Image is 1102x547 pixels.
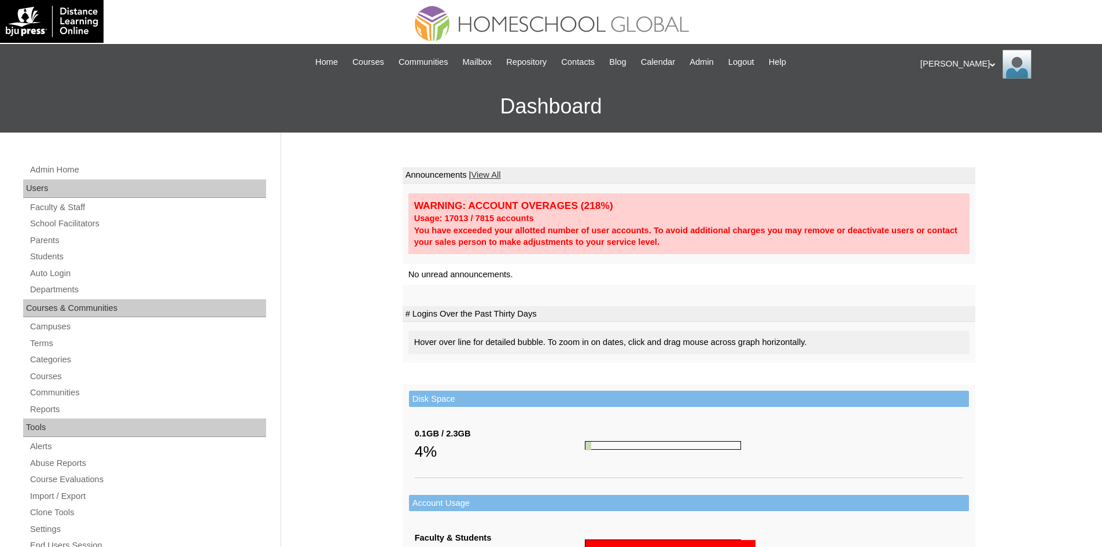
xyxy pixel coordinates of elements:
a: School Facilitators [29,216,266,231]
img: Ariane Ebuen [1003,50,1031,79]
a: Faculty & Staff [29,200,266,215]
a: Departments [29,282,266,297]
span: Home [315,56,338,69]
span: Blog [609,56,626,69]
strong: Usage: 17013 / 7815 accounts [414,214,534,223]
a: Logout [723,56,760,69]
span: Admin [690,56,714,69]
a: Students [29,249,266,264]
a: Admin [684,56,720,69]
span: Courses [352,56,384,69]
a: Help [763,56,792,69]
a: Categories [29,353,266,367]
div: 0.1GB / 2.3GB [415,428,585,440]
a: Parents [29,233,266,248]
a: Terms [29,336,266,351]
div: WARNING: ACCOUNT OVERAGES (218%) [414,199,964,212]
a: Mailbox [457,56,498,69]
div: [PERSON_NAME] [920,50,1090,79]
a: Courses [29,369,266,384]
td: No unread announcements. [403,264,975,285]
div: Users [23,179,266,198]
a: View All [471,170,500,179]
a: Communities [29,386,266,400]
a: Reports [29,402,266,417]
a: Auto Login [29,266,266,281]
a: Communities [393,56,454,69]
div: Hover over line for detailed bubble. To zoom in on dates, click and drag mouse across graph horiz... [408,331,970,354]
span: Help [769,56,786,69]
a: Abuse Reports [29,456,266,471]
td: # Logins Over the Past Thirty Days [403,306,975,322]
a: Course Evaluations [29,472,266,487]
a: Settings [29,522,266,537]
div: Faculty & Students [415,532,585,544]
td: Announcements | [403,167,975,183]
div: Tools [23,418,266,437]
div: 4% [415,440,585,463]
div: Courses & Communities [23,299,266,318]
a: Calendar [635,56,681,69]
td: Account Usage [409,495,969,512]
a: Contacts [555,56,600,69]
a: Repository [500,56,552,69]
span: Mailbox [463,56,492,69]
h3: Dashboard [6,80,1096,133]
a: Blog [603,56,632,69]
span: Communities [399,56,448,69]
span: Repository [506,56,547,69]
a: Admin Home [29,163,266,177]
a: Courses [347,56,390,69]
td: Disk Space [409,391,969,408]
a: Clone Tools [29,505,266,520]
a: Import / Export [29,489,266,504]
span: Contacts [561,56,595,69]
a: Home [309,56,344,69]
a: Alerts [29,439,266,454]
div: You have exceeded your allotted number of user accounts. To avoid additional charges you may remo... [414,225,964,248]
a: Campuses [29,320,266,334]
span: Calendar [641,56,675,69]
img: logo-white.png [6,6,98,37]
span: Logout [728,56,754,69]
